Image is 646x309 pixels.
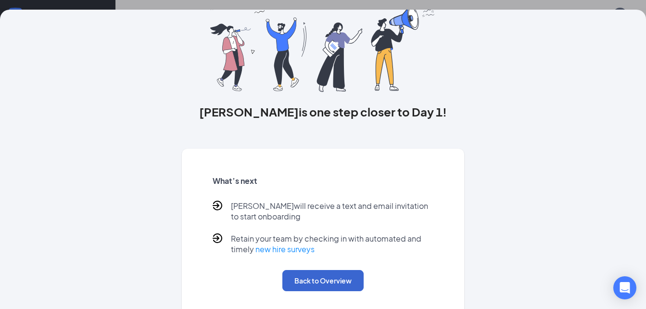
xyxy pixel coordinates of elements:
h3: [PERSON_NAME] is one step closer to Day 1! [182,103,464,120]
p: [PERSON_NAME] will receive a text and email invitation to start onboarding [231,201,433,222]
p: Retain your team by checking in with automated and timely [231,233,433,255]
button: Back to Overview [282,270,364,291]
a: new hire surveys [255,244,315,254]
div: Open Intercom Messenger [613,276,636,299]
h5: What’s next [213,176,433,186]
